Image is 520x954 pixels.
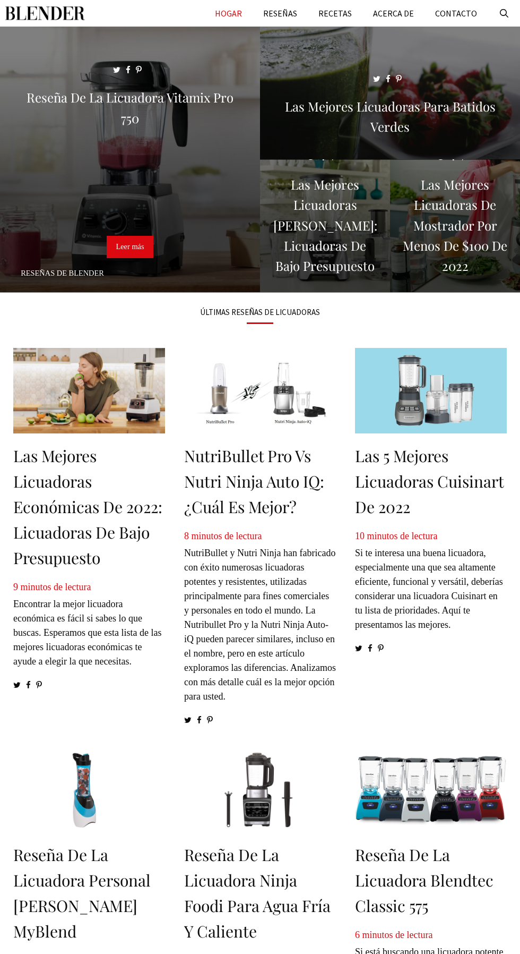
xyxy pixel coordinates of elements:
a: Las 5 mejores licuadoras Cuisinart de 2022 [355,445,504,517]
a: NutriBullet Pro vs Nutri Ninja Auto iQ: ¿cuál es mejor? [184,445,324,517]
font: 8 [184,531,189,541]
a: Reseñas de Blender [21,269,104,277]
img: Reseña de la licuadora Blendtec Classic 575 [355,747,507,832]
font: NutriBullet y Nutri Ninja han fabricado con éxito numerosas licuadoras potentes y resistentes, ut... [184,548,336,702]
img: Las 5 mejores licuadoras Cuisinart de 2022 [355,348,507,433]
font: 9 [13,582,18,592]
font: RESEÑAS [263,8,297,19]
font: Encontrar la mejor licuadora económica es fácil si sabes lo que buscas. Esperamos que esta lista ... [13,599,161,667]
a: Las mejores licuadoras para batidos verdes [260,147,520,157]
font: RECETAS [318,8,352,19]
font: Leer más [116,242,144,251]
a: Reseña de la licuadora Blendtec Classic 575 [355,844,493,916]
a: Las mejores licuadoras Oster del mercado: licuadoras de bajo presupuesto [260,279,390,290]
img: Las mejores licuadoras económicas de 2022: licuadoras de bajo presupuesto [13,348,165,433]
font: ACERCA DE [373,8,414,19]
font: 10 [355,531,365,541]
font: minutos de lectura [21,582,91,592]
font: HOGAR [215,8,242,19]
a: Reseña de la licuadora personal [PERSON_NAME] MyBlend [13,844,151,942]
img: NutriBullet Pro vs Nutri Ninja Auto iQ: ¿cuál es mejor? [184,348,336,433]
font: minutos de lectura [367,531,437,541]
a: Las mejores licuadoras de mostrador por menos de $100 de 2022 [390,279,520,290]
font: Si te interesa una buena licuadora, especialmente una que sea altamente eficiente, funcional y ve... [355,548,503,630]
font: ÚLTIMAS RESEÑAS DE LICUADORAS [200,307,320,317]
img: Reseña de la licuadora Ninja Foodi para agua fría y caliente [184,747,336,832]
a: Las mejores licuadoras económicas de 2022: licuadoras de bajo presupuesto [13,445,162,568]
font: CONTACTO [435,8,477,19]
img: Reseña de la licuadora personal Oster MyBlend [13,747,165,832]
font: minutos de lectura [362,930,432,940]
a: Leer más [107,236,153,258]
font: 6 [355,930,360,940]
a: Reseña de la licuadora Ninja Foodi para agua fría y caliente [184,844,331,942]
font: minutos de lectura [191,531,262,541]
